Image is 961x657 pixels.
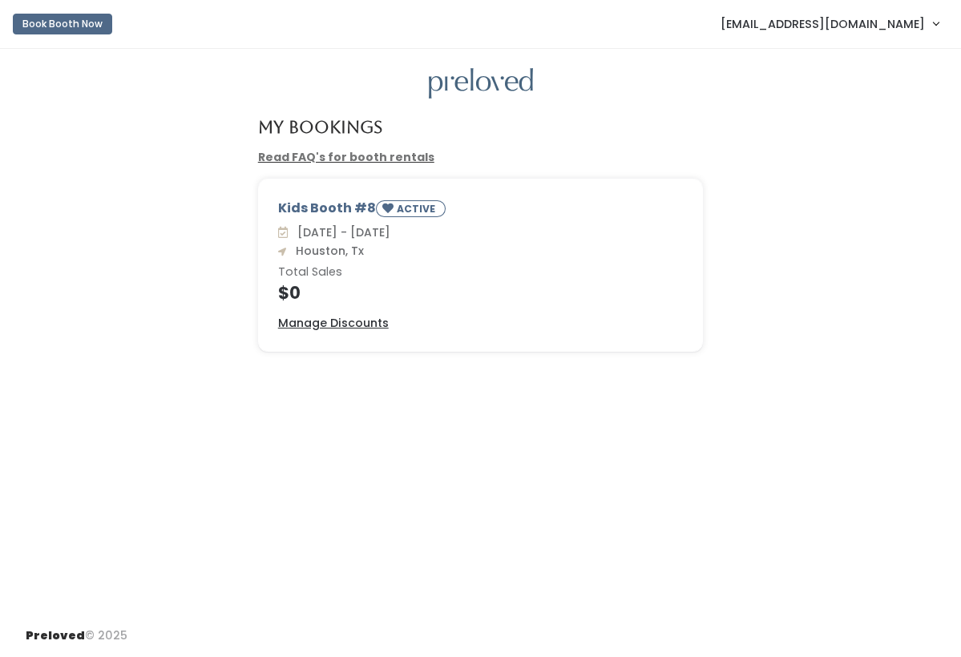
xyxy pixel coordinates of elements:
a: Manage Discounts [278,315,389,332]
img: preloved logo [429,68,533,99]
a: Read FAQ's for booth rentals [258,149,434,165]
span: Houston, Tx [289,243,364,259]
u: Manage Discounts [278,315,389,331]
h6: Total Sales [278,266,684,279]
a: Book Booth Now [13,6,112,42]
a: [EMAIL_ADDRESS][DOMAIN_NAME] [705,6,955,41]
button: Book Booth Now [13,14,112,34]
h4: My Bookings [258,118,382,136]
span: [DATE] - [DATE] [291,224,390,240]
small: ACTIVE [397,202,438,216]
span: Preloved [26,627,85,643]
div: © 2025 [26,615,127,644]
h4: $0 [278,284,684,302]
span: [EMAIL_ADDRESS][DOMAIN_NAME] [721,15,925,33]
div: Kids Booth #8 [278,199,684,224]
